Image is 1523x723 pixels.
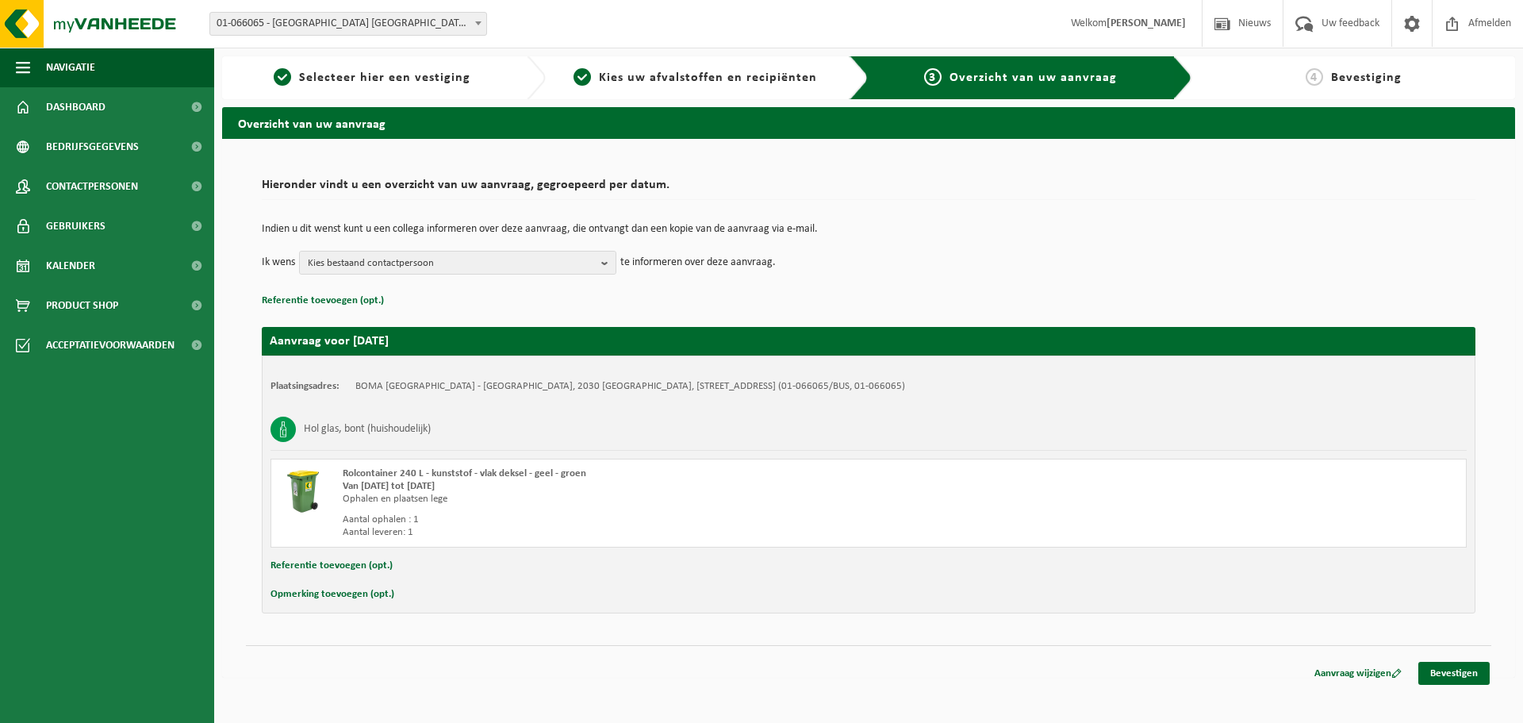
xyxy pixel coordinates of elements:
[270,335,389,348] strong: Aanvraag voor [DATE]
[343,481,435,491] strong: Van [DATE] tot [DATE]
[599,71,817,84] span: Kies uw afvalstoffen en recipiënten
[230,68,514,87] a: 1Selecteer hier een vestiging
[299,251,616,275] button: Kies bestaand contactpersoon
[46,286,118,325] span: Product Shop
[222,107,1515,138] h2: Overzicht van uw aanvraag
[1306,68,1323,86] span: 4
[270,584,394,605] button: Opmerking toevoegen (opt.)
[949,71,1117,84] span: Overzicht van uw aanvraag
[1107,17,1186,29] strong: [PERSON_NAME]
[46,206,105,246] span: Gebruikers
[262,251,295,275] p: Ik wens
[299,71,470,84] span: Selecteer hier een vestiging
[209,12,487,36] span: 01-066065 - BOMA NV - ANTWERPEN NOORDERLAAN - ANTWERPEN
[343,468,586,479] span: Rolcontainer 240 L - kunststof - vlak deksel - geel - groen
[46,127,139,167] span: Bedrijfsgegevens
[46,87,105,127] span: Dashboard
[924,68,942,86] span: 3
[1418,662,1490,685] a: Bevestigen
[308,252,595,275] span: Kies bestaand contactpersoon
[262,224,1475,235] p: Indien u dit wenst kunt u een collega informeren over deze aanvraag, die ontvangt dan een kopie v...
[620,251,776,275] p: te informeren over deze aanvraag.
[355,380,905,393] td: BOMA [GEOGRAPHIC_DATA] - [GEOGRAPHIC_DATA], 2030 [GEOGRAPHIC_DATA], [STREET_ADDRESS] (01-066065/B...
[46,48,95,87] span: Navigatie
[343,513,932,526] div: Aantal ophalen : 1
[343,493,932,506] div: Ophalen en plaatsen lege
[274,68,291,86] span: 1
[1331,71,1402,84] span: Bevestiging
[343,526,932,539] div: Aantal leveren: 1
[262,290,384,311] button: Referentie toevoegen (opt.)
[1302,662,1414,685] a: Aanvraag wijzigen
[46,246,95,286] span: Kalender
[210,13,486,35] span: 01-066065 - BOMA NV - ANTWERPEN NOORDERLAAN - ANTWERPEN
[574,68,591,86] span: 2
[46,325,175,365] span: Acceptatievoorwaarden
[262,179,1475,200] h2: Hieronder vindt u een overzicht van uw aanvraag, gegroepeerd per datum.
[554,68,838,87] a: 2Kies uw afvalstoffen en recipiënten
[46,167,138,206] span: Contactpersonen
[270,381,340,391] strong: Plaatsingsadres:
[270,556,393,576] button: Referentie toevoegen (opt.)
[304,417,431,442] h3: Hol glas, bont (huishoudelijk)
[279,467,327,515] img: WB-0240-HPE-GN-50.png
